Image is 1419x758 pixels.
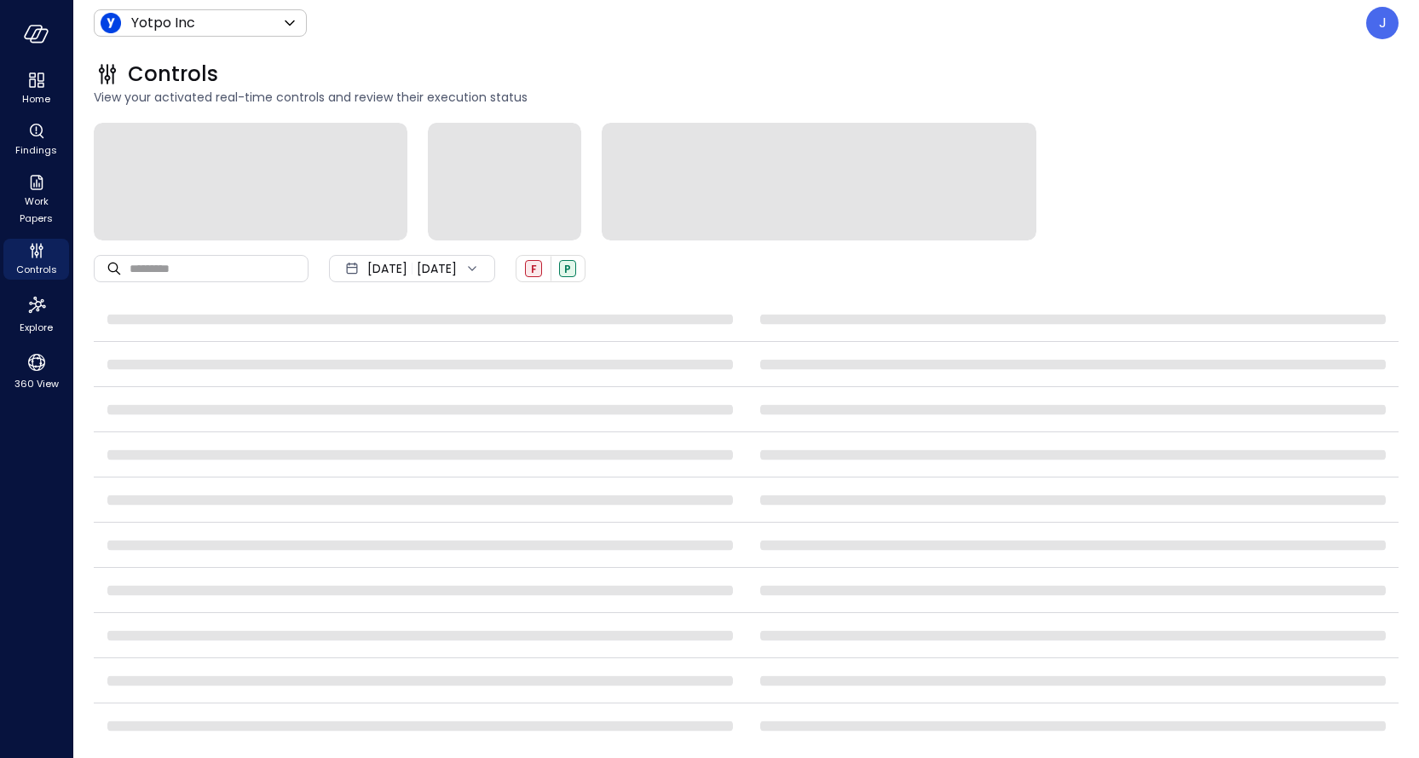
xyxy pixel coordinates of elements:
p: Yotpo Inc [131,13,195,33]
span: [DATE] [367,259,407,278]
span: P [564,262,571,276]
span: Controls [128,61,218,88]
div: Jil Amoranto [1366,7,1399,39]
img: Icon [101,13,121,33]
span: Controls [16,261,57,278]
div: Failed [525,260,542,277]
span: 360 View [14,375,59,392]
p: J [1379,13,1387,33]
div: Passed [559,260,576,277]
span: F [531,262,537,276]
div: Findings [3,119,69,160]
div: 360 View [3,348,69,394]
span: Findings [15,142,57,159]
div: Explore [3,290,69,338]
span: View your activated real-time controls and review their execution status [94,88,1399,107]
div: Home [3,68,69,109]
span: Explore [20,319,53,336]
div: Work Papers [3,171,69,229]
span: Work Papers [10,193,62,227]
div: Controls [3,239,69,280]
span: Home [22,90,50,107]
